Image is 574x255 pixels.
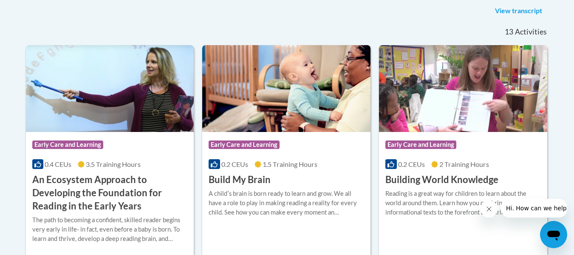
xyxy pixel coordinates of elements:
[385,140,456,149] span: Early Care and Learning
[501,199,567,218] iframe: Message from company
[45,160,71,168] span: 0.4 CEUs
[5,6,69,13] span: Hi. How can we help?
[540,221,567,248] iframe: Button to launch messaging window
[481,201,498,218] iframe: Close message
[26,45,194,132] img: Course Logo
[32,215,188,244] div: The path to becoming a confident, skilled reader begins very early in life- in fact, even before ...
[515,27,547,37] span: Activities
[263,160,317,168] span: 1.5 Training Hours
[32,173,188,212] h3: An Ecosystem Approach to Developing the Foundation for Reading in the Early Years
[385,189,541,217] div: Reading is a great way for children to learn about the world around them. Learn how you can bring...
[202,45,370,132] img: Course Logo
[209,189,364,217] div: A childʹs brain is born ready to learn and grow. We all have a role to play in making reading a r...
[86,160,141,168] span: 3.5 Training Hours
[32,140,103,149] span: Early Care and Learning
[505,27,513,37] span: 13
[379,45,547,132] img: Course Logo
[398,160,425,168] span: 0.2 CEUs
[439,160,489,168] span: 2 Training Hours
[209,173,271,186] h3: Build My Brain
[489,4,549,18] a: View transcript
[221,160,248,168] span: 0.2 CEUs
[209,140,280,149] span: Early Care and Learning
[385,173,498,186] h3: Building World Knowledge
